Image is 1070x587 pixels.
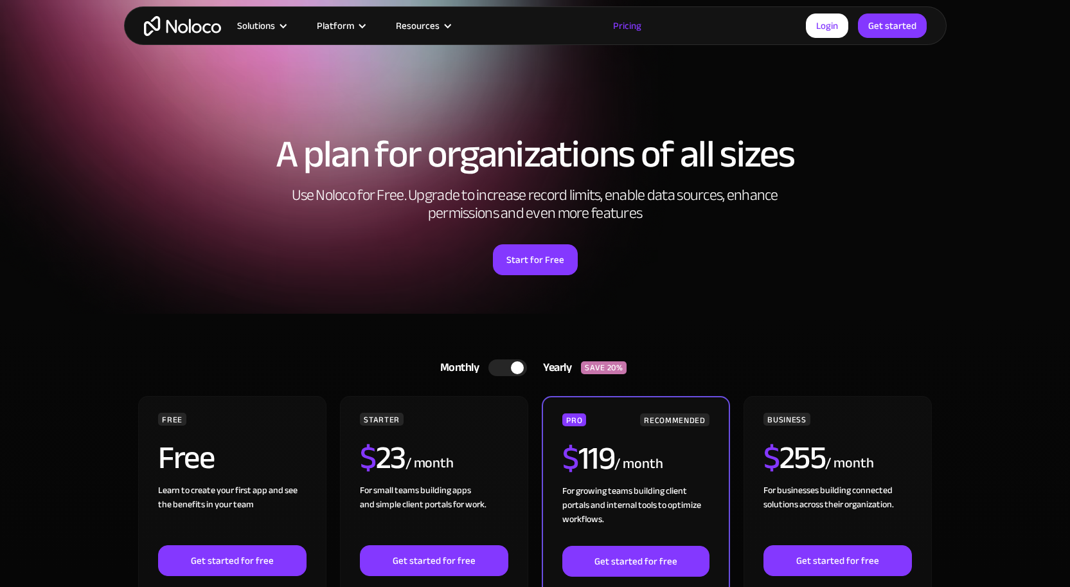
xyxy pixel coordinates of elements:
[317,17,354,34] div: Platform
[640,413,709,426] div: RECOMMENDED
[562,428,578,489] span: $
[278,186,792,222] h2: Use Noloco for Free. Upgrade to increase record limits, enable data sources, enhance permissions ...
[562,546,709,577] a: Get started for free
[301,17,380,34] div: Platform
[493,244,578,275] a: Start for Free
[237,17,275,34] div: Solutions
[806,14,848,38] a: Login
[562,413,586,426] div: PRO
[581,361,627,374] div: SAVE 20%
[825,453,873,474] div: / month
[763,483,911,545] div: For businesses building connected solutions across their organization. ‍
[763,545,911,576] a: Get started for free
[562,484,709,546] div: For growing teams building client portals and internal tools to optimize workflows.
[527,358,581,377] div: Yearly
[158,442,214,474] h2: Free
[360,442,406,474] h2: 23
[858,14,927,38] a: Get started
[424,358,489,377] div: Monthly
[144,16,221,36] a: home
[360,483,508,545] div: For small teams building apps and simple client portals for work. ‍
[614,454,663,474] div: / month
[380,17,465,34] div: Resources
[763,428,780,488] span: $
[360,545,508,576] a: Get started for free
[396,17,440,34] div: Resources
[221,17,301,34] div: Solutions
[763,413,810,426] div: BUSINESS
[158,483,306,545] div: Learn to create your first app and see the benefits in your team ‍
[137,135,934,174] h1: A plan for organizations of all sizes
[406,453,454,474] div: / month
[597,17,657,34] a: Pricing
[360,428,376,488] span: $
[360,413,403,426] div: STARTER
[763,442,825,474] h2: 255
[562,442,614,474] h2: 119
[158,545,306,576] a: Get started for free
[158,413,186,426] div: FREE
